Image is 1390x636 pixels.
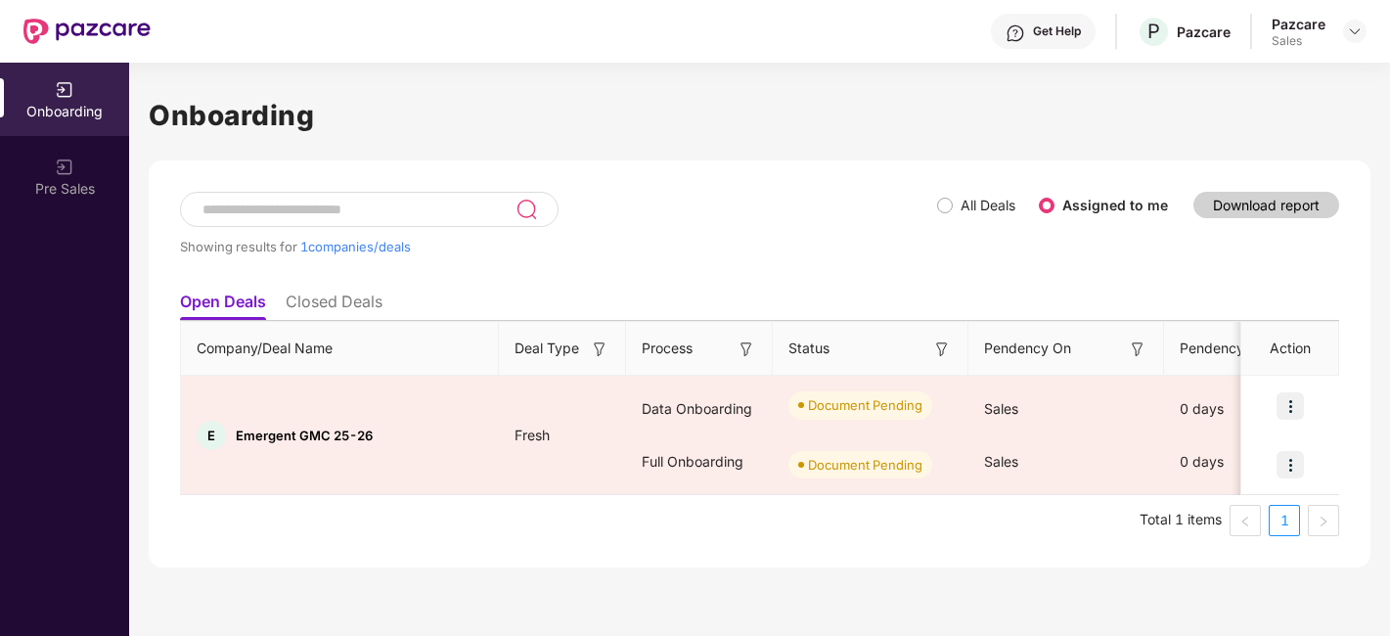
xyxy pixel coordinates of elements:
[808,455,922,475] div: Document Pending
[499,427,565,443] span: Fresh
[1062,197,1168,213] label: Assigned to me
[590,340,609,359] img: svg+xml;base64,PHN2ZyB3aWR0aD0iMTYiIGhlaWdodD0iMTYiIHZpZXdCb3g9IjAgMCAxNiAxNiIgZmlsbD0ibm9uZSIgeG...
[1347,23,1363,39] img: svg+xml;base64,PHN2ZyBpZD0iRHJvcGRvd24tMzJ4MzIiIHhtbG5zPSJodHRwOi8vd3d3LnczLm9yZy8yMDAwL3N2ZyIgd2...
[55,158,74,177] img: svg+xml;base64,PHN2ZyB3aWR0aD0iMjAiIGhlaWdodD0iMjAiIHZpZXdCb3g9IjAgMCAyMCAyMCIgZmlsbD0ibm9uZSIgeG...
[300,239,411,254] span: 1 companies/deals
[1006,23,1025,43] img: svg+xml;base64,PHN2ZyBpZD0iSGVscC0zMngzMiIgeG1sbnM9Imh0dHA6Ly93d3cudzMub3JnLzIwMDAvc3ZnIiB3aWR0aD...
[984,453,1018,470] span: Sales
[1269,505,1300,536] li: 1
[197,421,226,450] div: E
[642,338,693,359] span: Process
[181,322,499,376] th: Company/Deal Name
[1277,451,1304,478] img: icon
[1230,505,1261,536] button: left
[932,340,952,359] img: svg+xml;base64,PHN2ZyB3aWR0aD0iMTYiIGhlaWdodD0iMTYiIHZpZXdCb3g9IjAgMCAxNiAxNiIgZmlsbD0ibm9uZSIgeG...
[808,395,922,415] div: Document Pending
[737,340,756,359] img: svg+xml;base64,PHN2ZyB3aWR0aD0iMTYiIGhlaWdodD0iMTYiIHZpZXdCb3g9IjAgMCAxNiAxNiIgZmlsbD0ibm9uZSIgeG...
[55,80,74,100] img: svg+xml;base64,PHN2ZyB3aWR0aD0iMjAiIGhlaWdodD0iMjAiIHZpZXdCb3g9IjAgMCAyMCAyMCIgZmlsbD0ibm9uZSIgeG...
[1272,15,1325,33] div: Pazcare
[1239,516,1251,527] span: left
[286,292,382,320] li: Closed Deals
[23,19,151,44] img: New Pazcare Logo
[984,338,1071,359] span: Pendency On
[149,94,1370,137] h1: Onboarding
[236,428,373,443] span: Emergent GMC 25-26
[961,197,1015,213] label: All Deals
[1128,340,1147,359] img: svg+xml;base64,PHN2ZyB3aWR0aD0iMTYiIGhlaWdodD0iMTYiIHZpZXdCb3g9IjAgMCAxNiAxNiIgZmlsbD0ibm9uZSIgeG...
[1177,23,1231,41] div: Pazcare
[984,400,1018,417] span: Sales
[626,383,773,435] div: Data Onboarding
[1033,23,1081,39] div: Get Help
[788,338,830,359] span: Status
[1164,435,1311,488] div: 0 days
[1318,516,1329,527] span: right
[1308,505,1339,536] button: right
[1308,505,1339,536] li: Next Page
[180,239,937,254] div: Showing results for
[1272,33,1325,49] div: Sales
[1230,505,1261,536] li: Previous Page
[1241,322,1339,376] th: Action
[516,198,538,221] img: svg+xml;base64,PHN2ZyB3aWR0aD0iMjQiIGhlaWdodD0iMjUiIHZpZXdCb3g9IjAgMCAyNCAyNSIgZmlsbD0ibm9uZSIgeG...
[1270,506,1299,535] a: 1
[515,338,579,359] span: Deal Type
[1147,20,1160,43] span: P
[1180,338,1279,359] span: Pendency
[1164,322,1311,376] th: Pendency
[626,435,773,488] div: Full Onboarding
[1193,192,1339,218] button: Download report
[180,292,266,320] li: Open Deals
[1140,505,1222,536] li: Total 1 items
[1164,383,1311,435] div: 0 days
[1277,392,1304,420] img: icon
